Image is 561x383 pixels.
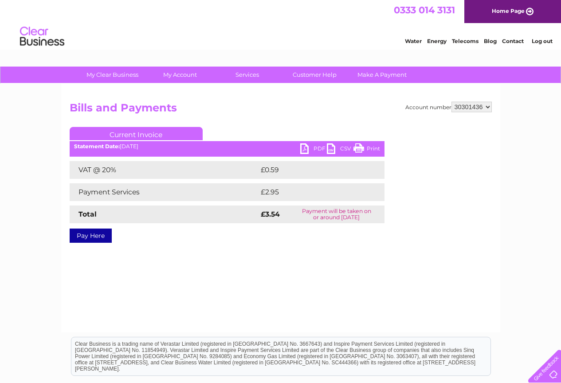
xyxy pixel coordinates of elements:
[405,102,492,112] div: Account number
[20,23,65,50] img: logo.png
[70,143,384,150] div: [DATE]
[70,102,492,118] h2: Bills and Payments
[70,161,259,179] td: VAT @ 20%
[484,38,497,44] a: Blog
[211,67,284,83] a: Services
[427,38,447,44] a: Energy
[74,143,120,150] b: Statement Date:
[261,210,280,218] strong: £3.54
[532,38,553,44] a: Log out
[70,229,112,243] a: Pay Here
[452,38,479,44] a: Telecoms
[143,67,216,83] a: My Account
[76,67,149,83] a: My Clear Business
[353,143,380,156] a: Print
[345,67,419,83] a: Make A Payment
[70,127,203,140] a: Current Invoice
[405,38,422,44] a: Water
[71,5,490,43] div: Clear Business is a trading name of Verastar Limited (registered in [GEOGRAPHIC_DATA] No. 3667643...
[259,161,364,179] td: £0.59
[300,143,327,156] a: PDF
[259,183,364,201] td: £2.95
[394,4,455,16] a: 0333 014 3131
[78,210,97,218] strong: Total
[70,183,259,201] td: Payment Services
[502,38,524,44] a: Contact
[278,67,351,83] a: Customer Help
[289,205,384,223] td: Payment will be taken on or around [DATE]
[327,143,353,156] a: CSV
